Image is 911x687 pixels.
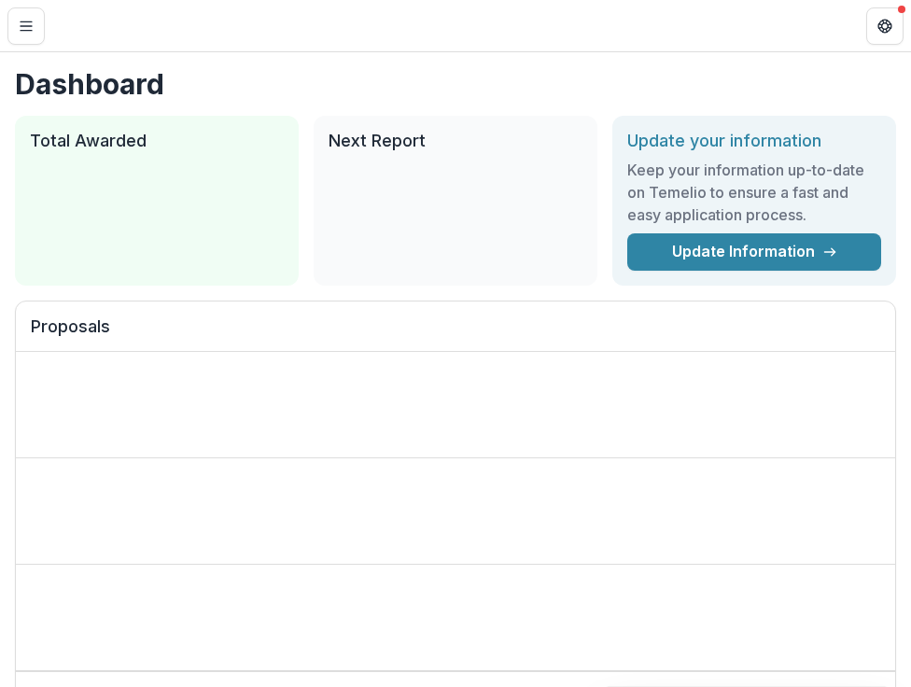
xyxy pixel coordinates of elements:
h2: Total Awarded [30,131,284,151]
h2: Update your information [627,131,881,151]
button: Toggle Menu [7,7,45,45]
button: Get Help [866,7,904,45]
h3: Keep your information up-to-date on Temelio to ensure a fast and easy application process. [627,159,881,226]
h2: Proposals [31,316,880,352]
h2: Next Report [329,131,582,151]
h1: Dashboard [15,67,896,101]
a: Update Information [627,233,881,271]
